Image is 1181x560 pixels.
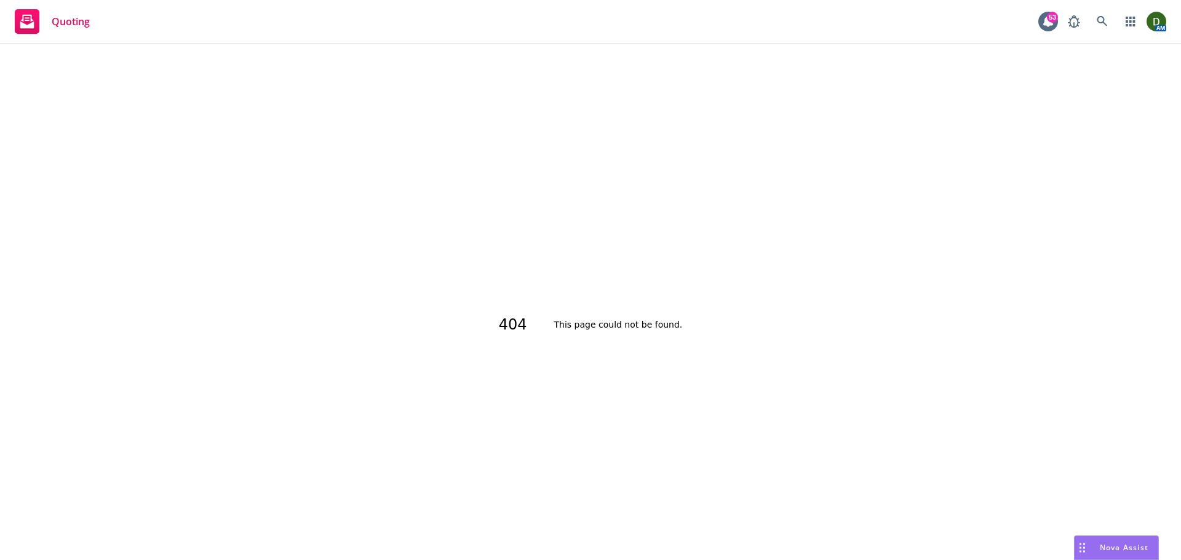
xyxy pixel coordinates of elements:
button: Nova Assist [1074,535,1159,560]
img: photo [1147,12,1166,31]
a: Report a Bug [1062,9,1086,34]
a: Quoting [10,4,95,39]
div: 53 [1047,12,1058,23]
div: Drag to move [1075,536,1090,559]
a: Switch app [1118,9,1143,34]
span: Nova Assist [1100,542,1148,553]
span: Quoting [52,17,90,26]
h1: 404 [499,310,542,339]
a: Search [1090,9,1115,34]
h2: This page could not be found . [554,316,683,333]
